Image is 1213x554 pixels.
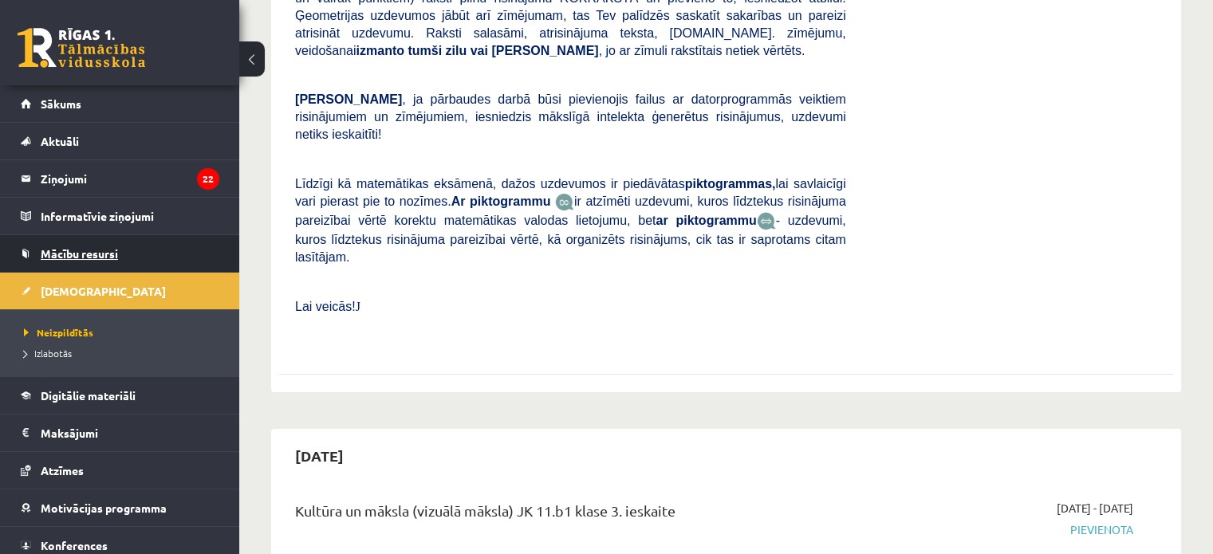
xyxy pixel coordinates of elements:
[870,521,1133,538] span: Pievienota
[21,415,219,451] a: Maksājumi
[295,92,846,141] span: , ja pārbaudes darbā būsi pievienojis failus ar datorprogrammās veiktiem risinājumiem un zīmējumi...
[356,300,360,313] span: J
[41,96,81,111] span: Sākums
[41,160,219,197] legend: Ziņojumi
[295,214,846,264] span: - uzdevumi, kuros līdztekus risinājuma pareizībai vērtē, kā organizēts risinājums, cik tas ir sap...
[41,198,219,234] legend: Informatīvie ziņojumi
[41,388,136,403] span: Digitālie materiāli
[21,489,219,526] a: Motivācijas programma
[41,134,79,148] span: Aktuāli
[295,177,846,208] span: Līdzīgi kā matemātikas eksāmenā, dažos uzdevumos ir piedāvātas lai savlaicīgi vari pierast pie to...
[21,452,219,489] a: Atzīmes
[295,300,356,313] span: Lai veicās!
[41,538,108,552] span: Konferences
[757,212,776,230] img: wKvN42sLe3LLwAAAABJRU5ErkJggg==
[24,347,72,360] span: Izlabotās
[356,44,404,57] b: izmanto
[408,44,598,57] b: tumši zilu vai [PERSON_NAME]
[197,168,219,190] i: 22
[295,500,846,529] div: Kultūra un māksla (vizuālā māksla) JK 11.b1 klase 3. ieskaite
[41,246,118,261] span: Mācību resursi
[24,346,223,360] a: Izlabotās
[21,377,219,414] a: Digitālie materiāli
[41,501,167,515] span: Motivācijas programma
[279,437,360,474] h2: [DATE]
[21,198,219,234] a: Informatīvie ziņojumi
[21,85,219,122] a: Sākums
[24,326,93,339] span: Neizpildītās
[685,177,776,191] b: piktogrammas,
[1057,500,1133,517] span: [DATE] - [DATE]
[41,284,166,298] span: [DEMOGRAPHIC_DATA]
[295,92,402,106] span: [PERSON_NAME]
[41,415,219,451] legend: Maksājumi
[21,235,219,272] a: Mācību resursi
[21,273,219,309] a: [DEMOGRAPHIC_DATA]
[18,28,145,68] a: Rīgas 1. Tālmācības vidusskola
[24,325,223,340] a: Neizpildītās
[555,193,574,211] img: JfuEzvunn4EvwAAAAASUVORK5CYII=
[41,463,84,477] span: Atzīmes
[21,160,219,197] a: Ziņojumi22
[295,194,846,227] span: ir atzīmēti uzdevumi, kuros līdztekus risinājuma pareizībai vērtē korektu matemātikas valodas lie...
[656,214,756,227] b: ar piktogrammu
[451,194,551,208] b: Ar piktogrammu
[21,123,219,159] a: Aktuāli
